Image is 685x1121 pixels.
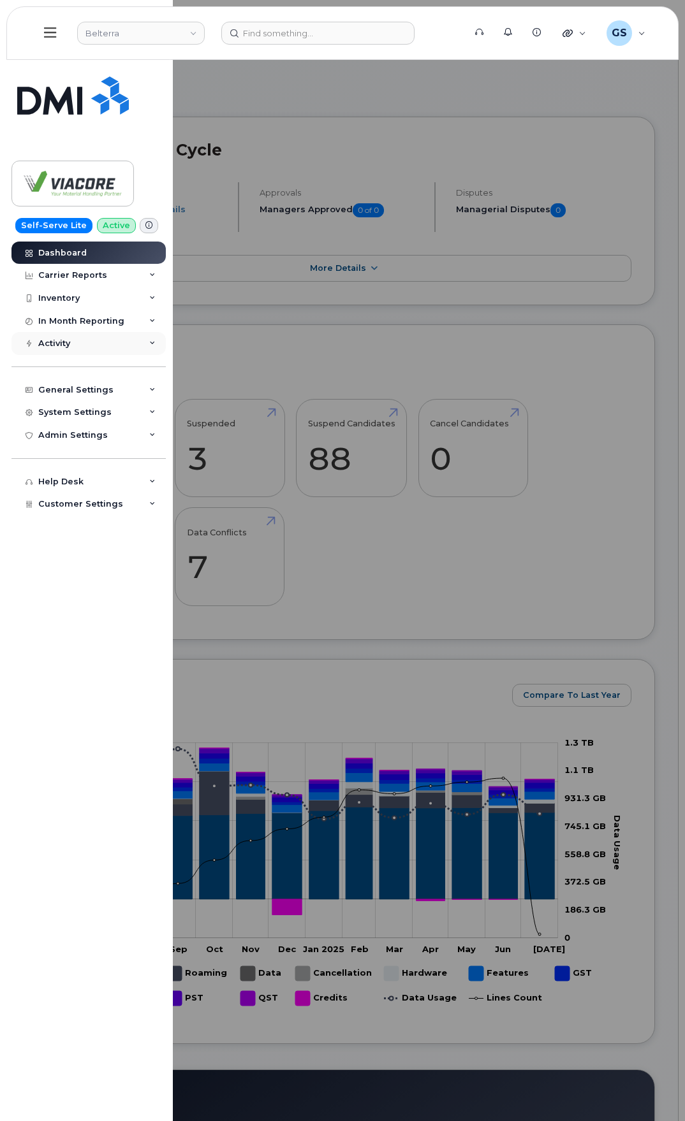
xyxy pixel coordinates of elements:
[38,407,112,417] div: System Settings
[38,430,108,440] div: Admin Settings
[38,270,107,280] div: Carrier Reports
[15,218,92,233] a: Self-Serve Lite
[38,499,123,509] span: Customer Settings
[11,242,166,264] a: Dashboard
[38,316,124,326] div: In Month Reporting
[38,338,70,349] div: Activity
[38,248,87,258] div: Dashboard
[24,165,122,202] img: Belterra
[38,385,114,395] div: General Settings
[97,218,136,233] a: Active
[17,76,129,115] img: Simplex My-Serve
[38,477,84,487] div: Help Desk
[11,161,134,206] a: Belterra
[38,293,80,303] div: Inventory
